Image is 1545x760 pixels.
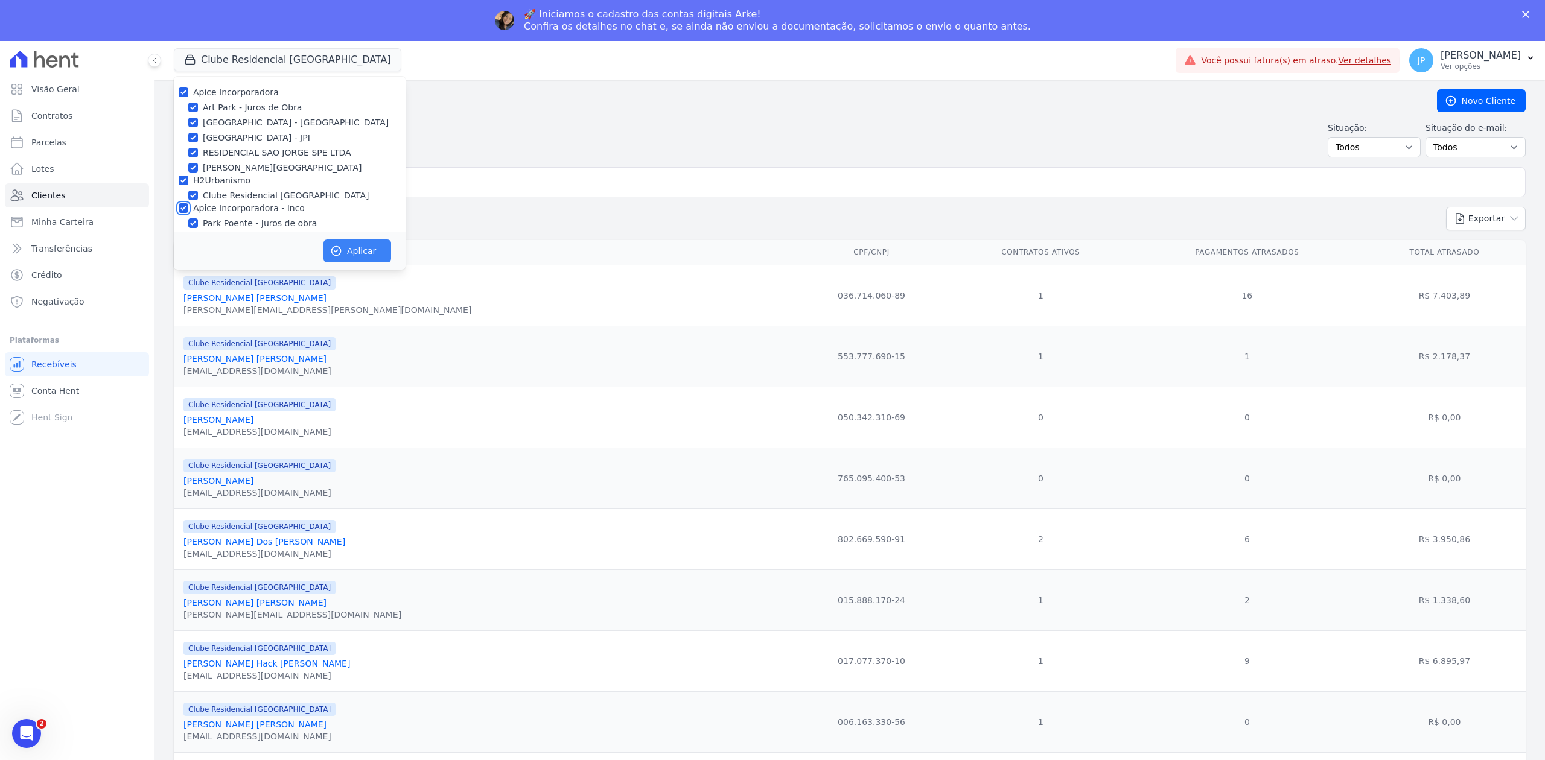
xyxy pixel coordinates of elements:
[5,183,149,207] a: Clientes
[951,508,1131,569] td: 2
[183,670,350,682] div: [EMAIL_ADDRESS][DOMAIN_NAME]
[12,719,41,748] iframe: Intercom live chat
[183,598,327,607] a: [PERSON_NAME] [PERSON_NAME]
[5,290,149,314] a: Negativação
[5,379,149,403] a: Conta Hent
[1131,508,1363,569] td: 6
[31,216,94,228] span: Minha Carteira
[1339,55,1392,65] a: Ver detalhes
[183,609,401,621] div: [PERSON_NAME][EMAIL_ADDRESS][DOMAIN_NAME]
[495,11,514,30] img: Profile image for Adriane
[5,77,149,101] a: Visão Geral
[951,630,1131,691] td: 1
[203,189,369,202] label: Clube Residencial [GEOGRAPHIC_DATA]
[323,239,391,262] button: Aplicar
[174,90,1418,112] h2: Clientes
[183,537,345,546] a: [PERSON_NAME] Dos [PERSON_NAME]
[951,569,1131,630] td: 1
[1131,691,1363,752] td: 0
[792,240,951,265] th: CPF/CNPJ
[5,210,149,234] a: Minha Carteira
[5,130,149,154] a: Parcelas
[31,189,65,201] span: Clientes
[183,459,336,472] span: Clube Residencial [GEOGRAPHIC_DATA]
[193,87,279,97] label: Apice Incorporadora
[951,265,1131,326] td: 1
[1131,240,1363,265] th: Pagamentos Atrasados
[203,162,362,174] label: [PERSON_NAME][GEOGRAPHIC_DATA]
[31,242,92,255] span: Transferências
[183,276,336,290] span: Clube Residencial [GEOGRAPHIC_DATA]
[183,415,253,425] a: [PERSON_NAME]
[5,263,149,287] a: Crédito
[792,387,951,448] td: 050.342.310-69
[203,101,302,114] label: Art Park - Juros de Obra
[183,365,336,377] div: [EMAIL_ADDRESS][DOMAIN_NAME]
[183,548,345,560] div: [EMAIL_ADDRESS][DOMAIN_NAME]
[203,131,310,144] label: [GEOGRAPHIC_DATA] - JPI
[31,110,72,122] span: Contratos
[1363,240,1526,265] th: Total Atrasado
[1363,630,1526,691] td: R$ 6.895,97
[524,8,1031,33] div: 🚀 Iniciamos o cadastro das contas digitais Arke! Confira os detalhes no chat e, se ainda não envi...
[1363,448,1526,508] td: R$ 0,00
[183,520,336,533] span: Clube Residencial [GEOGRAPHIC_DATA]
[183,398,336,411] span: Clube Residencial [GEOGRAPHIC_DATA]
[31,163,54,175] span: Lotes
[5,236,149,261] a: Transferências
[183,304,471,316] div: [PERSON_NAME][EMAIL_ADDRESS][PERSON_NAME][DOMAIN_NAME]
[792,326,951,387] td: 553.777.690-15
[1441,62,1521,71] p: Ver opções
[1441,49,1521,62] p: [PERSON_NAME]
[951,326,1131,387] td: 1
[31,136,66,148] span: Parcelas
[1522,11,1534,18] div: Fechar
[31,83,80,95] span: Visão Geral
[174,240,792,265] th: Nome
[792,265,951,326] td: 036.714.060-89
[5,352,149,376] a: Recebíveis
[1131,569,1363,630] td: 2
[1400,43,1545,77] button: JP [PERSON_NAME] Ver opções
[792,630,951,691] td: 017.077.370-10
[174,48,401,71] button: Clube Residencial [GEOGRAPHIC_DATA]
[1363,691,1526,752] td: R$ 0,00
[951,240,1131,265] th: Contratos Ativos
[1446,207,1526,230] button: Exportar
[203,217,317,230] label: Park Poente - Juros de obra
[183,354,327,364] a: [PERSON_NAME] [PERSON_NAME]
[951,448,1131,508] td: 0
[183,642,336,655] span: Clube Residencial [GEOGRAPHIC_DATA]
[1131,448,1363,508] td: 0
[183,659,350,668] a: [PERSON_NAME] Hack [PERSON_NAME]
[951,691,1131,752] td: 1
[183,581,336,594] span: Clube Residencial [GEOGRAPHIC_DATA]
[31,269,62,281] span: Crédito
[183,487,336,499] div: [EMAIL_ADDRESS][DOMAIN_NAME]
[31,385,79,397] span: Conta Hent
[31,296,84,308] span: Negativação
[1131,630,1363,691] td: 9
[1363,326,1526,387] td: R$ 2.178,37
[183,703,336,716] span: Clube Residencial [GEOGRAPHIC_DATA]
[792,448,951,508] td: 765.095.400-53
[1363,569,1526,630] td: R$ 1.338,60
[1131,265,1363,326] td: 16
[10,333,144,347] div: Plataformas
[37,719,46,729] span: 2
[183,730,336,743] div: [EMAIL_ADDRESS][DOMAIN_NAME]
[1363,265,1526,326] td: R$ 7.403,89
[203,147,351,159] label: RESIDENCIAL SAO JORGE SPE LTDA
[792,569,951,630] td: 015.888.170-24
[203,116,389,129] label: [GEOGRAPHIC_DATA] - [GEOGRAPHIC_DATA]
[1363,508,1526,569] td: R$ 3.950,86
[196,170,1520,194] input: Buscar por nome, CPF ou e-mail
[193,176,250,185] label: H2Urbanismo
[183,720,327,729] a: [PERSON_NAME] [PERSON_NAME]
[951,387,1131,448] td: 0
[1131,326,1363,387] td: 1
[792,691,951,752] td: 006.163.330-56
[31,358,77,370] span: Recebíveis
[792,508,951,569] td: 802.669.590-91
[1426,122,1526,135] label: Situação do e-mail:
